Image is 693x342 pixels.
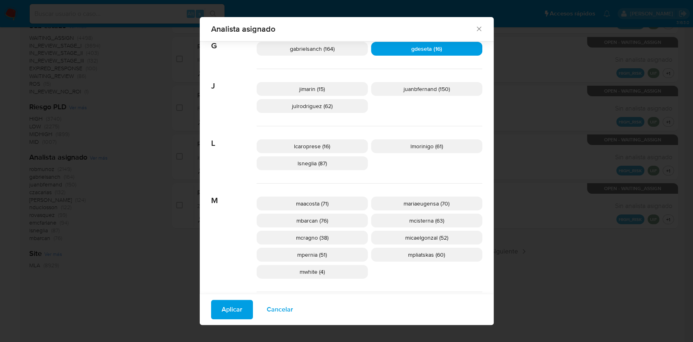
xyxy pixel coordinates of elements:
[211,25,475,33] span: Analista asignado
[299,85,325,93] span: jimarin (15)
[257,139,368,153] div: lcaroprese (16)
[405,234,448,242] span: micaelgonzal (52)
[404,199,449,208] span: mariaeugensa (70)
[371,248,482,262] div: mpliatskas (60)
[257,42,368,56] div: gabrielsanch (164)
[296,234,328,242] span: mcragno (38)
[411,45,442,53] span: gdeseta (16)
[257,214,368,227] div: mbarcan (76)
[298,159,327,167] span: lsneglia (87)
[294,142,330,150] span: lcaroprese (16)
[267,301,293,318] span: Cancelar
[409,216,444,225] span: mcisterna (63)
[257,156,368,170] div: lsneglia (87)
[211,184,257,206] span: M
[296,199,328,208] span: maacosta (71)
[371,214,482,227] div: mcisterna (63)
[257,248,368,262] div: mpernia (51)
[211,292,257,314] span: N
[256,300,304,319] button: Cancelar
[292,102,332,110] span: julrodriguez (62)
[257,265,368,279] div: mwhite (4)
[257,99,368,113] div: julrodriguez (62)
[371,82,482,96] div: juanbfernand (150)
[410,142,443,150] span: lmorinigo (61)
[257,197,368,210] div: maacosta (71)
[211,300,253,319] button: Aplicar
[297,251,327,259] span: mpernia (51)
[211,126,257,148] span: L
[371,42,482,56] div: gdeseta (16)
[211,69,257,91] span: J
[300,268,325,276] span: mwhite (4)
[257,82,368,96] div: jimarin (15)
[404,85,450,93] span: juanbfernand (150)
[371,139,482,153] div: lmorinigo (61)
[257,231,368,245] div: mcragno (38)
[296,216,328,225] span: mbarcan (76)
[408,251,445,259] span: mpliatskas (60)
[371,197,482,210] div: mariaeugensa (70)
[475,25,482,32] button: Cerrar
[222,301,242,318] span: Aplicar
[290,45,335,53] span: gabrielsanch (164)
[371,231,482,245] div: micaelgonzal (52)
